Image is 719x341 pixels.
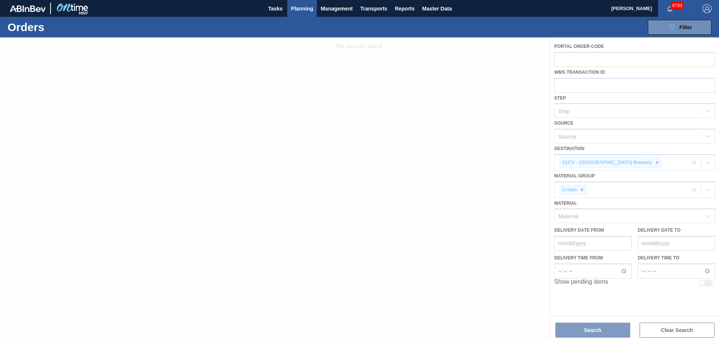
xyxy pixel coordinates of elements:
button: Notifications [658,3,682,14]
span: Transports [360,4,387,13]
span: Planning [291,4,313,13]
span: Master Data [422,4,452,13]
span: Filter [679,24,692,30]
span: Management [321,4,353,13]
span: Tasks [267,4,283,13]
img: TNhmsLtSVTkK8tSr43FrP2fwEKptu5GPRR3wAAAABJRU5ErkJggg== [10,5,46,12]
img: Logout [703,4,712,13]
button: Filter [648,20,712,35]
span: 8783 [671,1,684,10]
h1: Orders [7,23,119,31]
span: Reports [395,4,415,13]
